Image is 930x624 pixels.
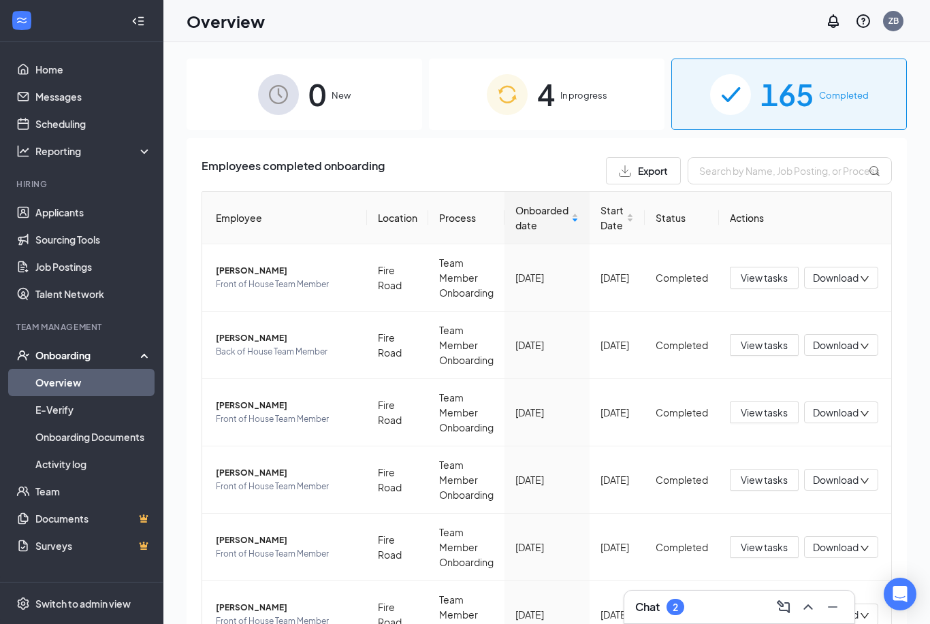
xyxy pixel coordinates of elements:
span: 0 [308,71,326,118]
span: [PERSON_NAME] [216,331,356,345]
a: Home [35,56,152,83]
div: [DATE] [600,270,634,285]
span: 165 [760,71,814,118]
div: [DATE] [515,540,579,555]
a: Onboarding Documents [35,423,152,450]
div: Completed [656,338,708,352]
div: [DATE] [600,472,634,487]
div: Open Intercom Messenger [884,578,916,610]
span: In progress [560,88,607,102]
div: Switch to admin view [35,597,131,610]
td: Fire Road [367,244,428,312]
button: ChevronUp [797,596,819,618]
div: [DATE] [515,270,579,285]
span: Employees completed onboarding [202,157,385,184]
span: down [860,611,869,621]
div: [DATE] [600,607,634,622]
span: View tasks [741,405,788,420]
span: View tasks [741,540,788,555]
span: Front of House Team Member [216,547,356,561]
div: [DATE] [515,338,579,352]
div: Reporting [35,144,153,158]
div: [DATE] [515,607,579,622]
div: Onboarding [35,348,140,362]
span: View tasks [741,338,788,352]
a: Team [35,478,152,505]
button: Export [606,157,681,184]
td: Fire Road [367,514,428,581]
svg: UserCheck [16,348,30,362]
span: Download [813,338,859,352]
td: Team Member Onboarding [428,244,504,312]
span: View tasks [741,270,788,285]
span: 4 [537,71,555,118]
a: DocumentsCrown [35,505,152,532]
div: Hiring [16,178,149,190]
th: Process [428,192,504,244]
span: [PERSON_NAME] [216,264,356,278]
span: New [332,88,351,102]
td: Fire Road [367,446,428,514]
span: [PERSON_NAME] [216,399,356,412]
span: [PERSON_NAME] [216,466,356,480]
td: Fire Road [367,379,428,446]
input: Search by Name, Job Posting, or Process [688,157,892,184]
h1: Overview [187,10,265,33]
button: View tasks [730,469,799,491]
a: Applicants [35,199,152,226]
span: down [860,544,869,553]
td: Team Member Onboarding [428,379,504,446]
button: View tasks [730,536,799,558]
a: Overview [35,369,152,396]
td: Fire Road [367,312,428,379]
svg: Collapse [131,14,145,28]
svg: Minimize [824,599,841,615]
span: Completed [819,88,869,102]
span: [PERSON_NAME] [216,533,356,547]
span: Front of House Team Member [216,480,356,493]
a: Scheduling [35,110,152,137]
button: Minimize [822,596,844,618]
div: [DATE] [515,405,579,420]
td: Team Member Onboarding [428,514,504,581]
div: [DATE] [600,405,634,420]
div: Completed [656,270,708,285]
div: Completed [656,540,708,555]
span: Download [813,406,859,420]
a: Activity log [35,450,152,478]
button: View tasks [730,267,799,289]
span: down [860,342,869,351]
span: Download [813,271,859,285]
svg: Notifications [825,13,841,29]
th: Start Date [590,192,645,244]
div: Completed [656,405,708,420]
button: View tasks [730,401,799,423]
span: View tasks [741,472,788,487]
th: Location [367,192,428,244]
button: View tasks [730,334,799,356]
svg: WorkstreamLogo [15,14,29,27]
h3: Chat [635,600,660,614]
a: SurveysCrown [35,532,152,559]
a: Sourcing Tools [35,226,152,253]
a: Messages [35,83,152,110]
a: Talent Network [35,280,152,308]
div: [DATE] [600,338,634,352]
div: [DATE] [600,540,634,555]
div: [DATE] [515,472,579,487]
span: Front of House Team Member [216,278,356,291]
span: Download [813,540,859,555]
span: down [860,476,869,486]
td: Team Member Onboarding [428,312,504,379]
div: Completed [656,472,708,487]
a: Job Postings [35,253,152,280]
svg: ChevronUp [800,599,816,615]
th: Status [645,192,719,244]
div: 2 [673,602,678,613]
span: Export [638,166,668,176]
span: Back of House Team Member [216,345,356,359]
svg: Analysis [16,144,30,158]
span: Front of House Team Member [216,412,356,426]
span: down [860,409,869,418]
th: Actions [719,192,891,244]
